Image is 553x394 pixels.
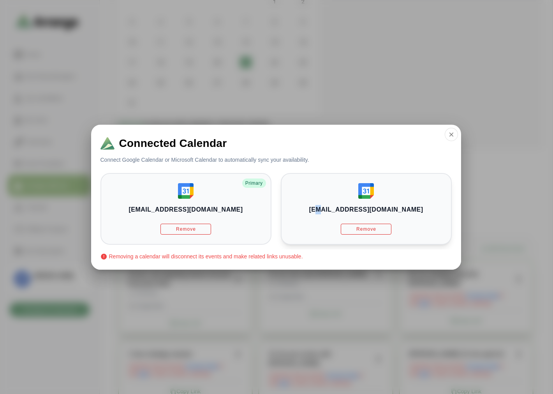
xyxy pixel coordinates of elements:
[100,156,309,164] p: Connect Google Calendar or Microsoft Calendar to automatically sync your availability.
[129,205,243,214] h3: [EMAIL_ADDRESS][DOMAIN_NAME]
[358,183,374,199] img: Google Calendar
[119,138,227,149] span: Connected Calendar
[100,137,114,150] img: Logo
[309,205,423,214] h3: [EMAIL_ADDRESS][DOMAIN_NAME]
[100,253,452,260] p: Removing a calendar will disconnect its events and make related links unusable.
[176,226,196,232] span: Remove
[160,224,211,235] button: Remove
[242,178,266,188] div: Primary
[178,183,194,199] img: Google Calendar
[341,224,391,235] button: Remove
[356,226,376,232] span: Remove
